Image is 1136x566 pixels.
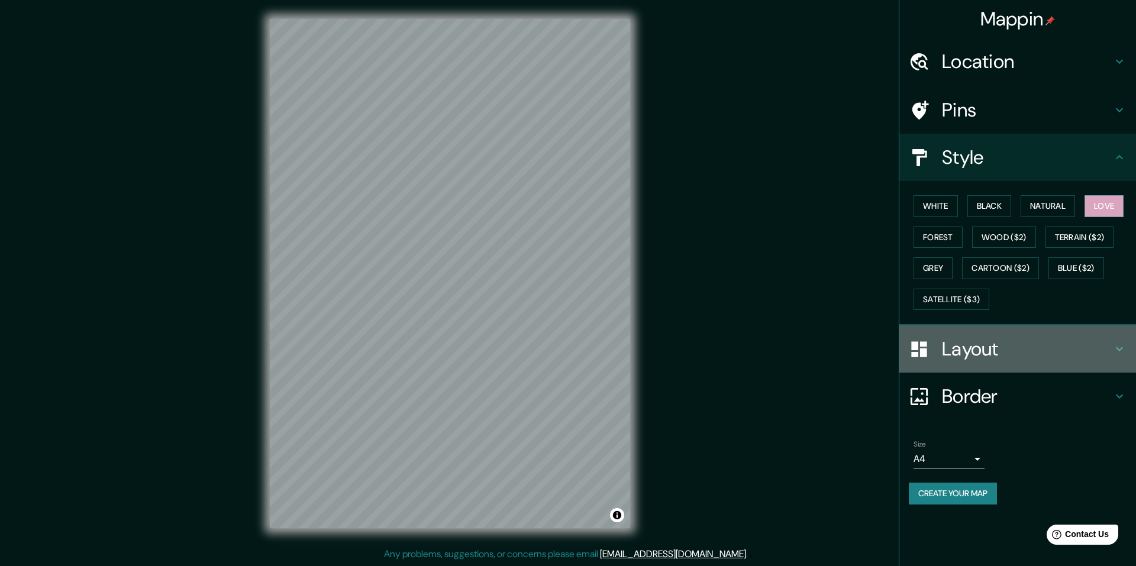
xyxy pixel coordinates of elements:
button: Black [967,195,1012,217]
canvas: Map [270,19,630,528]
button: Satellite ($3) [914,289,989,311]
button: Wood ($2) [972,227,1036,248]
button: Blue ($2) [1048,257,1104,279]
h4: Mappin [980,7,1056,31]
div: Style [899,134,1136,181]
button: Create your map [909,483,997,504]
div: Location [899,38,1136,85]
h4: Location [942,50,1112,73]
button: Toggle attribution [610,508,624,522]
div: Layout [899,325,1136,373]
button: Love [1085,195,1124,217]
button: Forest [914,227,963,248]
button: White [914,195,958,217]
button: Natural [1021,195,1075,217]
div: Border [899,373,1136,420]
h4: Layout [942,337,1112,361]
button: Grey [914,257,953,279]
div: A4 [914,449,985,468]
p: Any problems, suggestions, or concerns please email . [384,547,748,561]
iframe: Help widget launcher [1031,520,1123,553]
a: [EMAIL_ADDRESS][DOMAIN_NAME] [600,548,746,560]
h4: Border [942,384,1112,408]
label: Size [914,439,926,449]
h4: Pins [942,98,1112,122]
div: . [748,547,750,561]
div: . [750,547,752,561]
button: Terrain ($2) [1045,227,1114,248]
button: Cartoon ($2) [962,257,1039,279]
h4: Style [942,145,1112,169]
img: pin-icon.png [1045,16,1055,25]
div: Pins [899,86,1136,134]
